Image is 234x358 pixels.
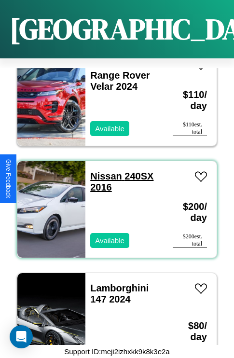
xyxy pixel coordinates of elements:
[95,234,124,247] p: Available
[173,311,207,352] h3: $ 80 / day
[95,122,124,135] p: Available
[10,325,33,348] div: Open Intercom Messenger
[173,121,207,136] div: $ 110 est. total
[173,233,207,248] div: $ 200 est. total
[90,283,149,304] a: Lamborghini 147 2024
[173,80,207,121] h3: $ 110 / day
[173,192,207,233] h3: $ 200 / day
[64,345,169,358] p: Support ID: meji2izhxkk9k8k3e2a
[90,59,150,92] a: Land Rover Range Rover Velar 2024
[90,171,153,193] a: Nissan 240SX 2016
[5,159,12,198] div: Give Feedback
